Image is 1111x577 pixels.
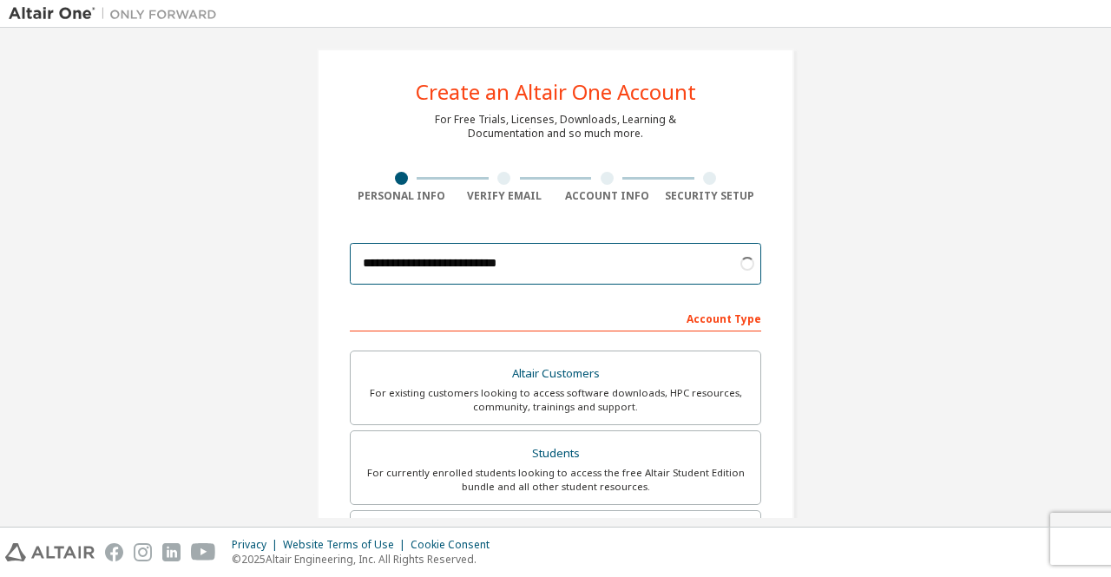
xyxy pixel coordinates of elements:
[350,189,453,203] div: Personal Info
[134,543,152,561] img: instagram.svg
[232,552,500,567] p: © 2025 Altair Engineering, Inc. All Rights Reserved.
[9,5,226,23] img: Altair One
[191,543,216,561] img: youtube.svg
[232,538,283,552] div: Privacy
[435,113,676,141] div: For Free Trials, Licenses, Downloads, Learning & Documentation and so much more.
[411,538,500,552] div: Cookie Consent
[361,466,750,494] div: For currently enrolled students looking to access the free Altair Student Edition bundle and all ...
[350,304,761,331] div: Account Type
[105,543,123,561] img: facebook.svg
[361,362,750,386] div: Altair Customers
[162,543,181,561] img: linkedin.svg
[453,189,556,203] div: Verify Email
[283,538,411,552] div: Website Terms of Use
[5,543,95,561] img: altair_logo.svg
[659,189,762,203] div: Security Setup
[361,386,750,414] div: For existing customers looking to access software downloads, HPC resources, community, trainings ...
[416,82,696,102] div: Create an Altair One Account
[555,189,659,203] div: Account Info
[361,442,750,466] div: Students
